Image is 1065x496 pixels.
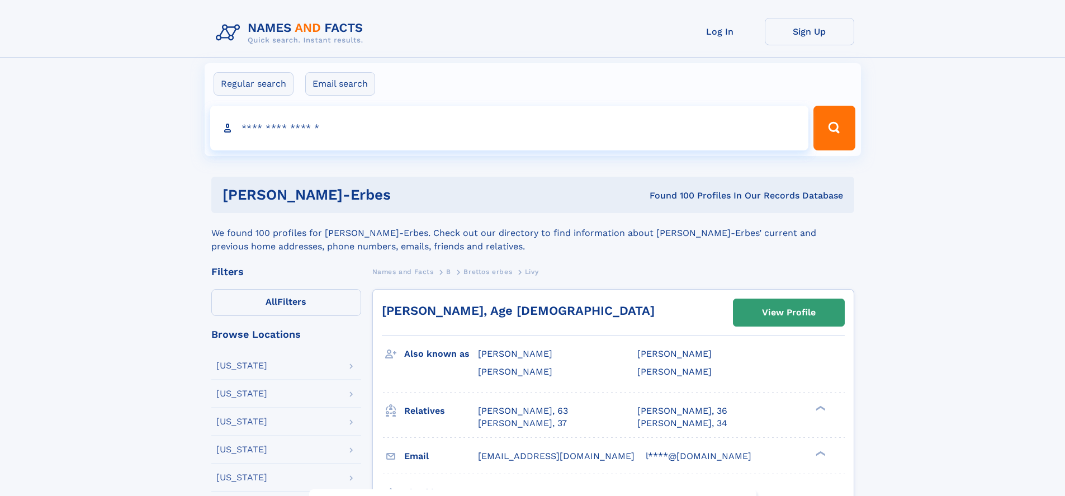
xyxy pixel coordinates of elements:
h1: [PERSON_NAME]-erbes [223,188,520,202]
h3: Also known as [404,344,478,363]
span: [PERSON_NAME] [478,348,552,359]
span: [PERSON_NAME] [478,366,552,377]
span: Brettos erbes [463,268,512,276]
div: [US_STATE] [216,361,267,370]
div: [US_STATE] [216,389,267,398]
div: View Profile [762,300,816,325]
a: [PERSON_NAME], 34 [637,417,727,429]
a: [PERSON_NAME], 37 [478,417,567,429]
span: Livy [525,268,538,276]
a: [PERSON_NAME], Age [DEMOGRAPHIC_DATA] [382,304,655,318]
a: Sign Up [765,18,854,45]
div: ❯ [813,404,826,412]
span: [PERSON_NAME] [637,366,712,377]
h3: Email [404,447,478,466]
button: Search Button [813,106,855,150]
input: search input [210,106,809,150]
div: Browse Locations [211,329,361,339]
a: [PERSON_NAME], 36 [637,405,727,417]
span: B [446,268,451,276]
span: All [266,296,277,307]
a: Log In [675,18,765,45]
label: Filters [211,289,361,316]
div: [US_STATE] [216,417,267,426]
div: Found 100 Profiles In Our Records Database [520,190,843,202]
a: Names and Facts [372,264,434,278]
label: Regular search [214,72,294,96]
div: [US_STATE] [216,473,267,482]
div: ❯ [813,450,826,457]
img: Logo Names and Facts [211,18,372,48]
label: Email search [305,72,375,96]
a: View Profile [733,299,844,326]
div: [US_STATE] [216,445,267,454]
a: B [446,264,451,278]
span: [EMAIL_ADDRESS][DOMAIN_NAME] [478,451,635,461]
a: Brettos erbes [463,264,512,278]
span: [PERSON_NAME] [637,348,712,359]
h3: Relatives [404,401,478,421]
a: [PERSON_NAME], 63 [478,405,568,417]
div: We found 100 profiles for [PERSON_NAME]-Erbes. Check out our directory to find information about ... [211,213,854,253]
div: Filters [211,267,361,277]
